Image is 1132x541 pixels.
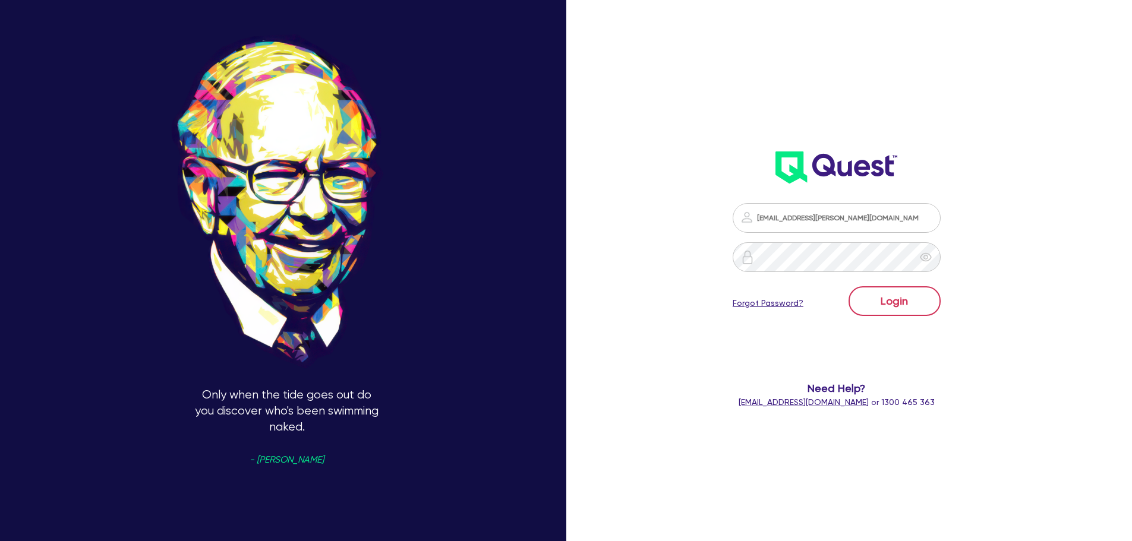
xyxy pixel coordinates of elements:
[250,455,324,464] span: - [PERSON_NAME]
[685,380,989,396] span: Need Help?
[920,251,932,263] span: eye
[733,297,803,309] a: Forgot Password?
[740,250,755,264] img: icon-password
[849,286,941,316] button: Login
[740,210,754,224] img: icon-password
[739,397,869,407] a: [EMAIL_ADDRESS][DOMAIN_NAME]
[739,397,935,407] span: or 1300 465 363
[775,151,897,184] img: wH2k97JdezQIQAAAABJRU5ErkJggg==
[733,203,941,233] input: Email address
